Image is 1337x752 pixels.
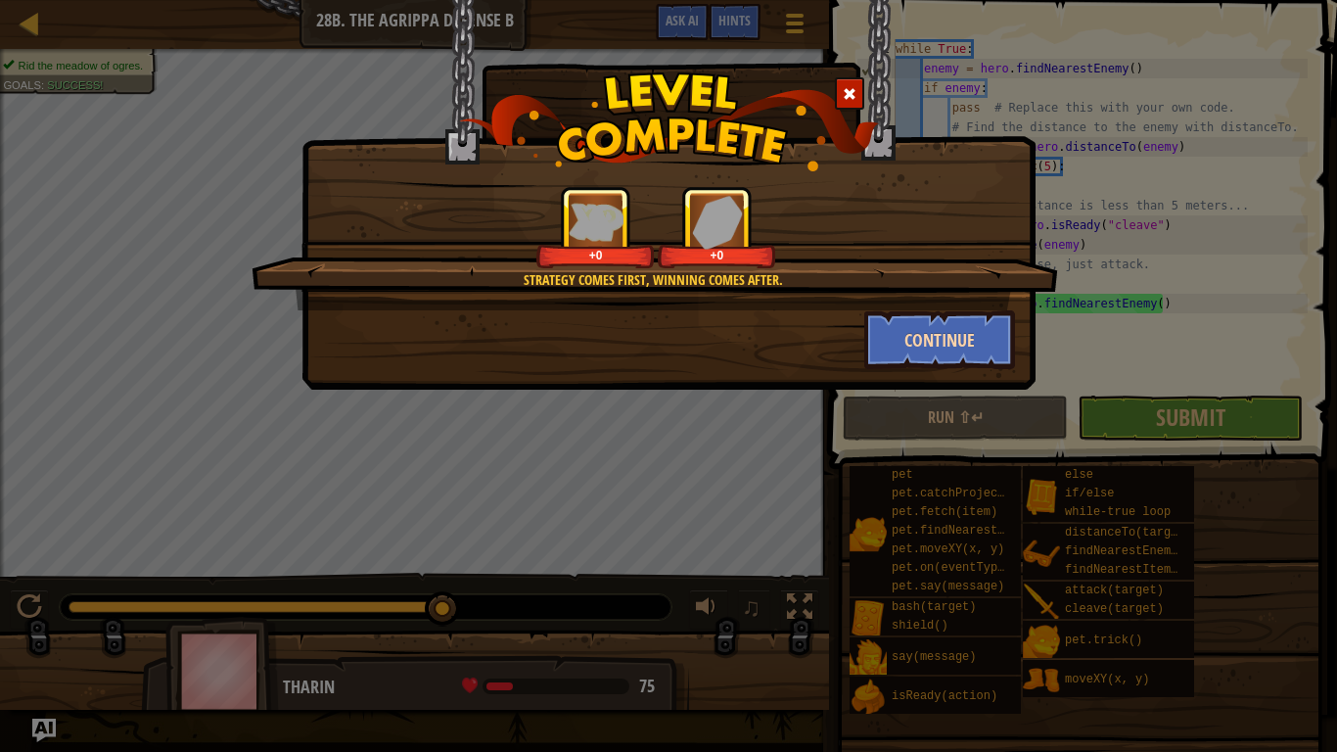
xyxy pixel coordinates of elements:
[569,203,623,241] img: reward_icon_xp.png
[345,270,962,290] div: Strategy comes first, winning comes after.
[692,195,743,249] img: reward_icon_gems.png
[540,248,651,262] div: +0
[662,248,772,262] div: +0
[864,310,1016,369] button: Continue
[459,72,879,171] img: level_complete.png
